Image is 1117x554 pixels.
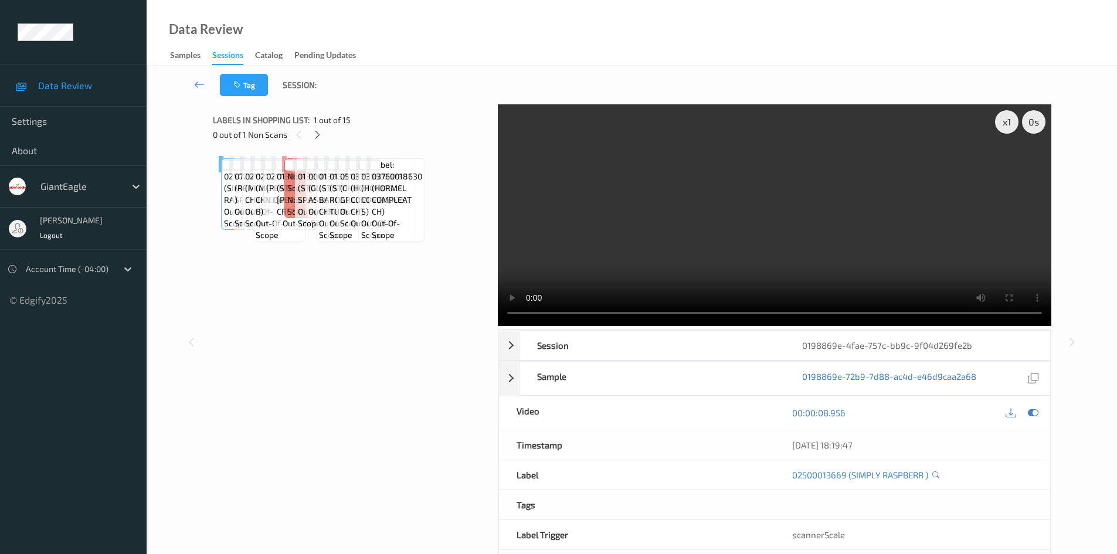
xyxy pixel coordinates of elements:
[802,371,976,386] a: 0198869e-72b9-7d88-ac4d-e46d9caa2a68
[314,114,351,126] span: 1 out of 15
[498,361,1051,396] div: Sample0198869e-72b9-7d88-ac4d-e46d9caa2a68
[235,159,284,206] span: Label: 07218073366 (RED BARON )
[170,49,201,64] div: Samples
[499,430,775,460] div: Timestamp
[499,396,775,430] div: Video
[995,110,1018,134] div: x 1
[785,331,1050,360] div: 0198869e-4fae-757c-bb9c-9f04d269fe2b
[255,49,283,64] div: Catalog
[283,79,317,91] span: Session:
[245,206,292,229] span: out-of-scope
[212,47,255,65] a: Sessions
[330,217,378,241] span: out-of-scope
[170,47,212,64] a: Samples
[351,159,402,217] span: Label: 03760049547 (HORMEL COMPLEAT CH)
[340,206,390,229] span: out-of-scope
[1022,110,1045,134] div: 0 s
[351,217,402,229] span: out-of-scope
[245,159,292,206] span: Label: 02113130135 (MC GRIL CHIK PESTO)
[294,47,368,64] a: Pending Updates
[319,217,367,241] span: out-of-scope
[287,194,310,217] span: non-scan
[220,74,268,96] button: Tag
[372,159,422,217] span: Label: 03760018630 (HORMEL COMPLEAT CH)
[266,159,332,194] span: Label: 02113150663 (MC [PERSON_NAME])
[361,217,412,241] span: out-of-scope
[224,206,274,229] span: out-of-scope
[330,159,378,217] span: Label: 01380010172 (STOF SC ROAST TURK)
[235,206,284,229] span: out-of-scope
[294,49,356,64] div: Pending Updates
[213,127,490,142] div: 0 out of 1 Non Scans
[308,159,360,206] span: Label: 00000009023 (GUEST ASSIST )
[319,159,367,217] span: Label: 01380010170 (STOF SC BAKED CHKN)
[169,23,243,35] div: Data Review
[298,206,348,229] span: out-of-scope
[792,407,846,419] a: 00:00:08.956
[308,206,359,217] span: out-of-scope
[499,490,775,519] div: Tags
[499,520,775,549] div: Label Trigger
[256,159,303,217] span: Label: 02113100041 (MC CLSC CKN PARM B)
[372,217,422,241] span: out-of-scope
[498,330,1051,361] div: Session0198869e-4fae-757c-bb9c-9f04d269fe2b
[255,47,294,64] a: Catalog
[256,217,303,241] span: out-of-scope
[212,49,243,65] div: Sessions
[277,159,339,217] span: Label: 01380016833 (STF [PERSON_NAME] CRUSTED)
[298,159,348,206] span: Label: 01380010393 (STOF SC SPAGHETTI )
[499,460,775,490] div: Label
[224,159,274,206] span: Label: 02500013669 (SIMPLY RASPBERR )
[287,159,310,194] span: Label: Non-Scan
[340,159,390,206] span: Label: 05100013809 (CHUNKY GRILL STEAK)
[283,217,334,229] span: out-of-scope
[775,520,1050,549] div: scannerScale
[361,159,412,217] span: Label: 03760037857 (HORMEL COMPLEATS S)
[213,114,310,126] span: Labels in shopping list:
[520,362,785,395] div: Sample
[792,439,1033,451] div: [DATE] 18:19:47
[792,469,928,481] a: 02500013669 (SIMPLY RASPBERR )
[520,331,785,360] div: Session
